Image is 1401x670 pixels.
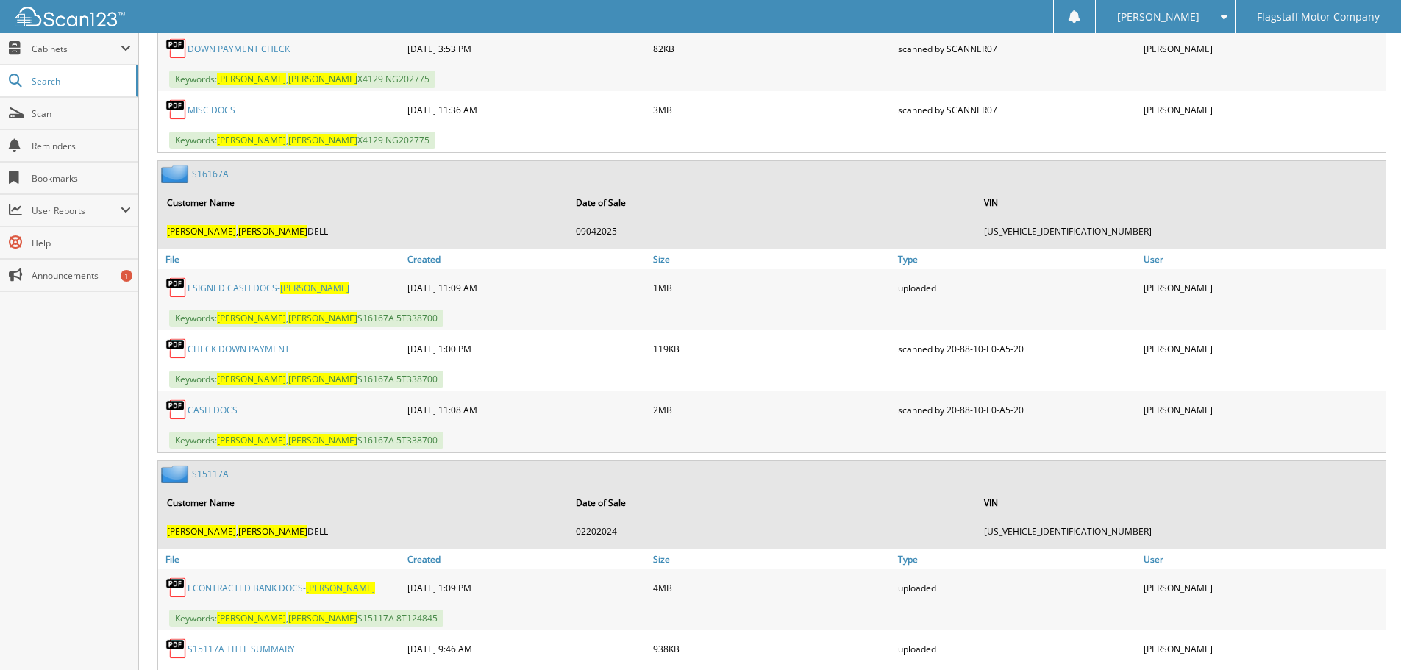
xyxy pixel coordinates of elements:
[649,249,895,269] a: Size
[306,582,375,594] span: [PERSON_NAME]
[288,134,357,146] span: [PERSON_NAME]
[188,104,235,116] a: MISC DOCS
[1140,249,1386,269] a: User
[217,73,286,85] span: [PERSON_NAME]
[192,168,229,180] a: S16167A
[32,204,121,217] span: User Reports
[288,312,357,324] span: [PERSON_NAME]
[404,395,649,424] div: [DATE] 11:08 AM
[158,249,404,269] a: File
[288,434,357,446] span: [PERSON_NAME]
[1327,599,1401,670] iframe: Chat Widget
[404,95,649,124] div: [DATE] 11:36 AM
[165,577,188,599] img: PDF.png
[169,132,435,149] span: Keywords: , X4129 NG202775
[188,582,375,594] a: ECONTRACTED BANK DOCS-[PERSON_NAME]
[188,343,290,355] a: CHECK DOWN PAYMENT
[169,71,435,88] span: Keywords: , X4129 NG202775
[894,249,1140,269] a: Type
[404,273,649,302] div: [DATE] 11:09 AM
[238,225,307,238] span: [PERSON_NAME]
[217,134,286,146] span: [PERSON_NAME]
[238,525,307,538] span: [PERSON_NAME]
[160,188,567,218] th: Customer Name
[32,269,131,282] span: Announcements
[977,219,1384,243] td: [US_VEHICLE_IDENTIFICATION_NUMBER]
[1140,549,1386,569] a: User
[568,219,976,243] td: 09042025
[977,488,1384,518] th: VIN
[217,612,286,624] span: [PERSON_NAME]
[1140,273,1386,302] div: [PERSON_NAME]
[894,34,1140,63] div: scanned by SCANNER07
[404,334,649,363] div: [DATE] 1:00 PM
[404,34,649,63] div: [DATE] 3:53 PM
[977,519,1384,544] td: [US_VEHICLE_IDENTIFICATION_NUMBER]
[894,573,1140,602] div: uploaded
[217,312,286,324] span: [PERSON_NAME]
[1117,13,1199,21] span: [PERSON_NAME]
[188,282,349,294] a: ESIGNED CASH DOCS-[PERSON_NAME]
[169,432,443,449] span: Keywords: , S16167A 5T338700
[32,172,131,185] span: Bookmarks
[32,140,131,152] span: Reminders
[280,282,349,294] span: [PERSON_NAME]
[165,399,188,421] img: PDF.png
[649,634,895,663] div: 938KB
[649,334,895,363] div: 119KB
[32,237,131,249] span: Help
[188,643,295,655] a: S15117A TITLE SUMMARY
[894,634,1140,663] div: uploaded
[165,638,188,660] img: PDF.png
[404,634,649,663] div: [DATE] 9:46 AM
[404,549,649,569] a: Created
[1257,13,1380,21] span: Flagstaff Motor Company
[1140,95,1386,124] div: [PERSON_NAME]
[404,249,649,269] a: Created
[167,225,236,238] span: [PERSON_NAME]
[894,549,1140,569] a: Type
[165,338,188,360] img: PDF.png
[1140,34,1386,63] div: [PERSON_NAME]
[188,43,290,55] a: DOWN PAYMENT CHECK
[404,573,649,602] div: [DATE] 1:09 PM
[649,273,895,302] div: 1MB
[568,188,976,218] th: Date of Sale
[160,219,567,243] td: , DELL
[165,277,188,299] img: PDF.png
[894,273,1140,302] div: uploaded
[192,468,229,480] a: S15117A
[15,7,125,26] img: scan123-logo-white.svg
[161,465,192,483] img: folder2.png
[894,95,1140,124] div: scanned by SCANNER07
[1140,395,1386,424] div: [PERSON_NAME]
[167,525,236,538] span: [PERSON_NAME]
[32,43,121,55] span: Cabinets
[188,404,238,416] a: CASH DOCS
[649,573,895,602] div: 4MB
[649,549,895,569] a: Size
[1140,634,1386,663] div: [PERSON_NAME]
[165,38,188,60] img: PDF.png
[894,334,1140,363] div: scanned by 20-88-10-E0-A5-20
[165,99,188,121] img: PDF.png
[288,373,357,385] span: [PERSON_NAME]
[169,610,443,627] span: Keywords: , S15117A 8T124845
[649,34,895,63] div: 82KB
[160,519,567,544] td: , DELL
[32,107,131,120] span: Scan
[217,373,286,385] span: [PERSON_NAME]
[160,488,567,518] th: Customer Name
[1140,334,1386,363] div: [PERSON_NAME]
[649,95,895,124] div: 3MB
[158,549,404,569] a: File
[894,395,1140,424] div: scanned by 20-88-10-E0-A5-20
[977,188,1384,218] th: VIN
[161,165,192,183] img: folder2.png
[288,73,357,85] span: [PERSON_NAME]
[121,270,132,282] div: 1
[169,310,443,327] span: Keywords: , S16167A 5T338700
[568,519,976,544] td: 02202024
[32,75,129,88] span: Search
